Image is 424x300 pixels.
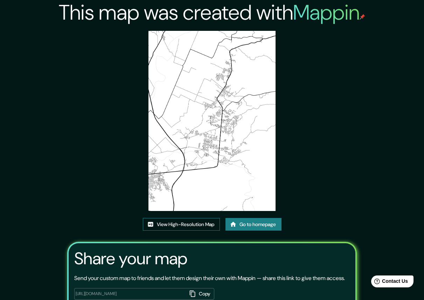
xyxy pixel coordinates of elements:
img: mappin-pin [360,14,365,20]
iframe: Help widget launcher [362,273,416,292]
img: created-map [148,31,276,211]
a: View High-Resolution Map [143,218,220,231]
a: Go to homepage [225,218,281,231]
button: Copy [187,288,214,300]
h3: Share your map [74,249,187,268]
p: Send your custom map to friends and let them design their own with Mappin — share this link to gi... [74,274,345,282]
